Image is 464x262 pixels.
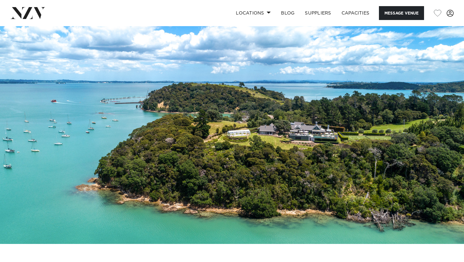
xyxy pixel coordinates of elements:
a: BLOG [276,6,300,20]
a: Locations [231,6,276,20]
img: nzv-logo.png [10,7,45,19]
a: SUPPLIERS [300,6,336,20]
button: Message Venue [379,6,424,20]
a: Capacities [336,6,375,20]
